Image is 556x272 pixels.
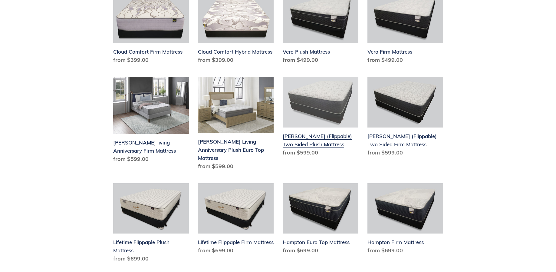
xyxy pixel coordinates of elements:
[367,77,443,159] a: Del Ray (Flippable) Two Sided Firm Mattress
[283,183,358,257] a: Hampton Euro Top Mattress
[198,77,274,173] a: Scott Living Anniversary Plush Euro Top Mattress
[198,183,274,257] a: Lifetime Flippaple Firm Mattress
[113,77,189,165] a: Scott living Anniversary Firm Mattress
[113,183,189,265] a: Lifetime Flippaple Plush Mattress
[367,183,443,257] a: Hampton Firm Mattress
[283,77,358,159] a: Del Ray (Flippable) Two Sided Plush Mattress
